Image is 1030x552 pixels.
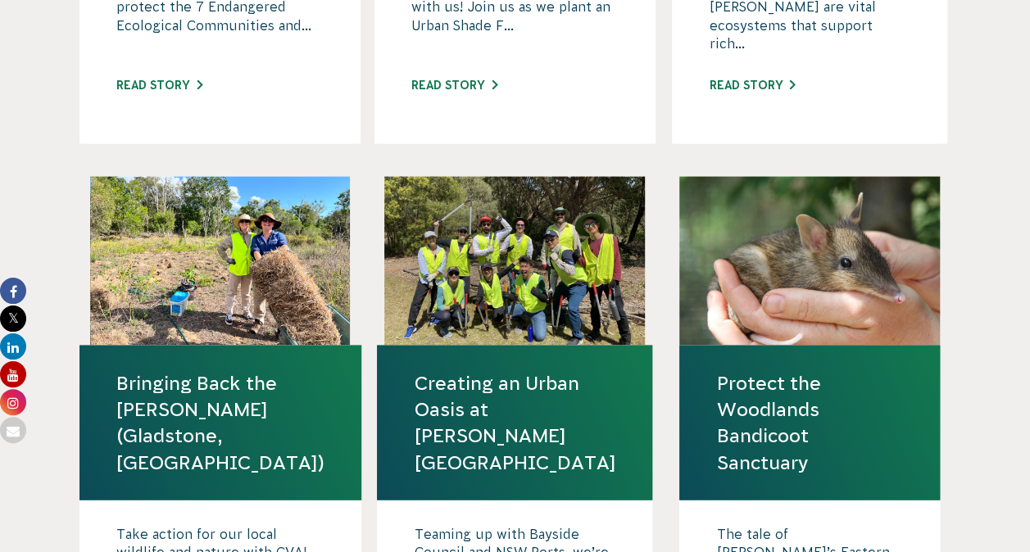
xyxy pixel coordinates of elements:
a: Protect the Woodlands Bandicoot Sanctuary [716,369,903,475]
a: Read story [709,79,795,92]
a: Creating an Urban Oasis at [PERSON_NAME][GEOGRAPHIC_DATA] [414,369,615,475]
a: Read story [411,79,497,92]
a: Read story [116,79,202,92]
a: Bringing Back the [PERSON_NAME] (Gladstone, [GEOGRAPHIC_DATA]) [116,369,324,475]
